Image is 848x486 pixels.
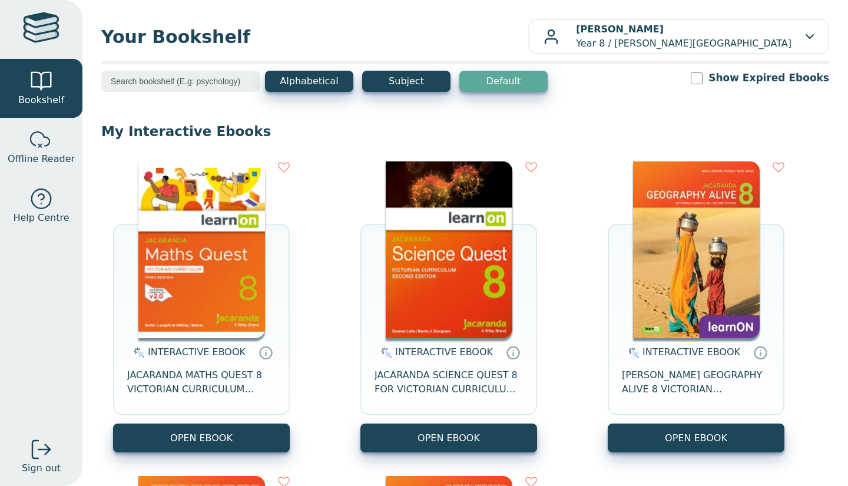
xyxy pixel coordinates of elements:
img: interactive.svg [377,346,392,360]
label: Show Expired Ebooks [708,71,829,85]
button: Subject [362,71,450,92]
img: interactive.svg [625,346,640,360]
span: INTERACTIVE EBOOK [395,346,493,358]
a: Interactive eBooks are accessed online via the publisher’s portal. They contain interactive resou... [506,345,520,359]
button: OPEN EBOOK [360,424,537,452]
img: fffb2005-5288-ea11-a992-0272d098c78b.png [386,161,512,338]
p: My Interactive Ebooks [101,123,829,140]
button: [PERSON_NAME]Year 8 / [PERSON_NAME][GEOGRAPHIC_DATA] [528,19,829,54]
a: Interactive eBooks are accessed online via the publisher’s portal. They contain interactive resou... [753,345,767,359]
img: 5407fe0c-7f91-e911-a97e-0272d098c78b.jpg [633,161,760,338]
span: JACARANDA MATHS QUEST 8 VICTORIAN CURRICULUM LEARNON EBOOK 3E [127,368,276,396]
span: Help Centre [13,211,69,225]
span: [PERSON_NAME] GEOGRAPHY ALIVE 8 VICTORIAN CURRICULUM LEARNON EBOOK 2E [622,368,770,396]
button: OPEN EBOOK [113,424,290,452]
img: interactive.svg [130,346,145,360]
a: Interactive eBooks are accessed online via the publisher’s portal. They contain interactive resou... [259,345,273,359]
input: Search bookshelf (E.g: psychology) [101,71,260,92]
span: INTERACTIVE EBOOK [148,346,246,358]
button: OPEN EBOOK [608,424,784,452]
span: Offline Reader [8,152,75,166]
p: Year 8 / [PERSON_NAME][GEOGRAPHIC_DATA] [576,22,791,51]
span: Your Bookshelf [101,24,528,50]
button: Default [459,71,548,92]
button: Alphabetical [265,71,353,92]
b: [PERSON_NAME] [576,24,664,35]
span: Sign out [22,461,61,475]
span: INTERACTIVE EBOOK [642,346,740,358]
span: Bookshelf [18,93,64,107]
span: JACARANDA SCIENCE QUEST 8 FOR VICTORIAN CURRICULUM LEARNON 2E EBOOK [375,368,523,396]
img: c004558a-e884-43ec-b87a-da9408141e80.jpg [138,161,265,338]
